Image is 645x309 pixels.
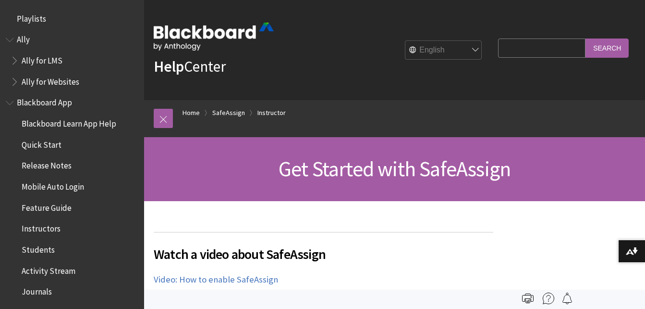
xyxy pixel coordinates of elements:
[17,32,30,45] span: Ally
[17,11,46,24] span: Playlists
[22,52,62,65] span: Ally for LMS
[22,116,116,129] span: Blackboard Learn App Help
[212,107,245,119] a: SafeAssign
[585,39,629,57] input: Search
[22,263,75,276] span: Activity Stream
[22,158,72,171] span: Release Notes
[154,23,274,51] img: Blackboard by Anthology
[154,57,226,76] a: HelpCenter
[522,293,534,304] img: Print
[183,107,200,119] a: Home
[257,107,286,119] a: Instructor
[6,32,138,90] nav: Book outline for Anthology Ally Help
[6,11,138,27] nav: Book outline for Playlists
[22,74,79,87] span: Ally for Websites
[22,221,61,234] span: Instructors
[543,293,554,304] img: More help
[22,137,61,150] span: Quick Start
[22,284,52,297] span: Journals
[22,200,72,213] span: Feature Guide
[561,293,573,304] img: Follow this page
[22,242,55,255] span: Students
[405,41,482,60] select: Site Language Selector
[279,155,511,182] span: Get Started with SafeAssign
[22,179,84,192] span: Mobile Auto Login
[154,57,184,76] strong: Help
[17,95,72,108] span: Blackboard App
[154,274,278,285] a: Video: How to enable SafeAssign
[154,244,493,264] span: Watch a video about SafeAssign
